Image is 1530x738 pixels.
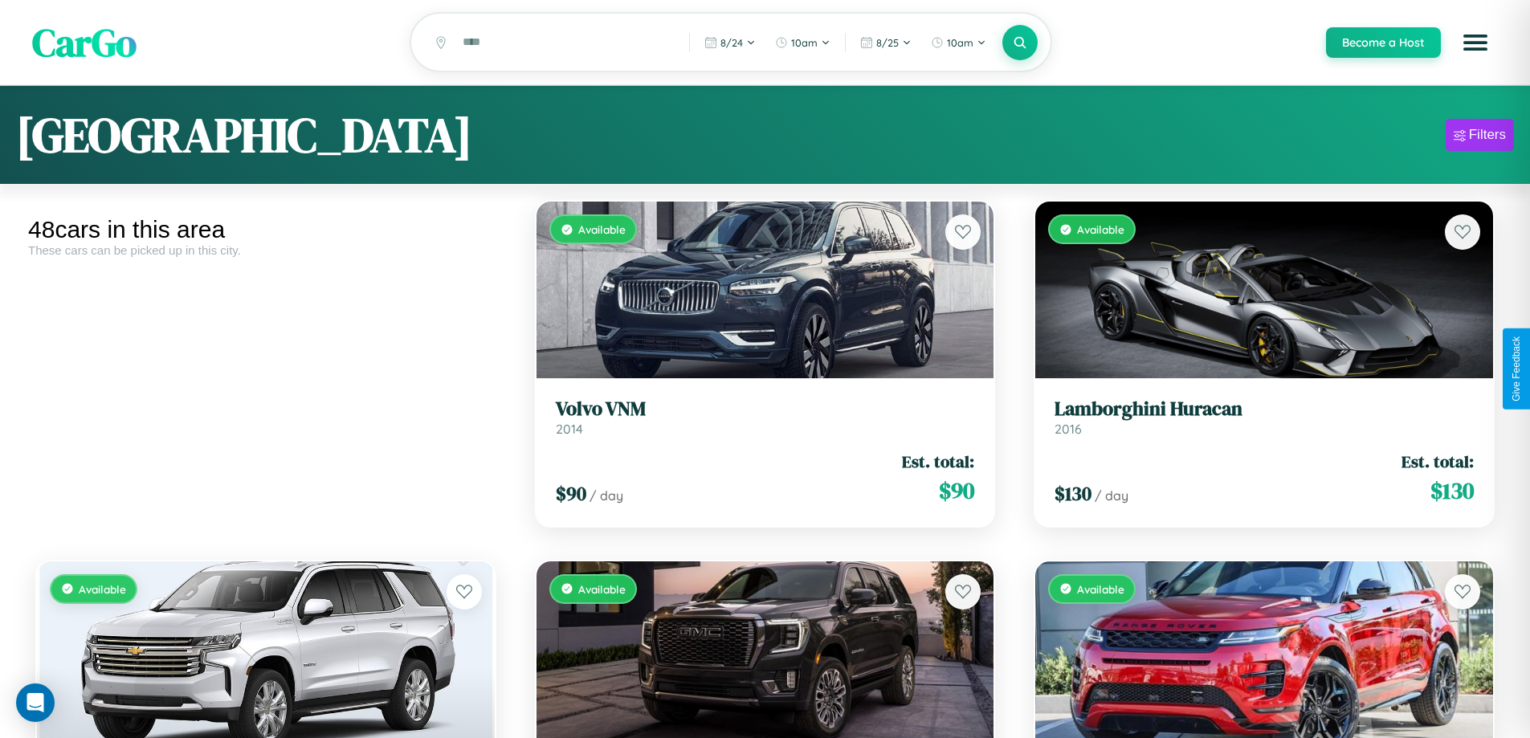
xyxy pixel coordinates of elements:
[556,421,583,437] span: 2014
[720,36,743,49] span: 8 / 24
[28,216,504,243] div: 48 cars in this area
[79,582,126,596] span: Available
[852,30,920,55] button: 8/25
[902,450,974,473] span: Est. total:
[947,36,973,49] span: 10am
[1055,398,1474,437] a: Lamborghini Huracan2016
[696,30,764,55] button: 8/24
[556,398,975,437] a: Volvo VNM2014
[767,30,838,55] button: 10am
[1326,27,1441,58] button: Become a Host
[939,475,974,507] span: $ 90
[16,683,55,722] div: Open Intercom Messenger
[1095,487,1128,504] span: / day
[923,30,994,55] button: 10am
[1055,480,1091,507] span: $ 130
[1446,119,1514,151] button: Filters
[1469,127,1506,143] div: Filters
[556,398,975,421] h3: Volvo VNM
[32,16,137,69] span: CarGo
[1401,450,1474,473] span: Est. total:
[1077,222,1124,236] span: Available
[16,102,472,168] h1: [GEOGRAPHIC_DATA]
[791,36,818,49] span: 10am
[578,582,626,596] span: Available
[28,243,504,257] div: These cars can be picked up in this city.
[556,480,586,507] span: $ 90
[876,36,899,49] span: 8 / 25
[578,222,626,236] span: Available
[1055,398,1474,421] h3: Lamborghini Huracan
[590,487,623,504] span: / day
[1077,582,1124,596] span: Available
[1055,421,1082,437] span: 2016
[1430,475,1474,507] span: $ 130
[1511,336,1522,402] div: Give Feedback
[1453,20,1498,65] button: Open menu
